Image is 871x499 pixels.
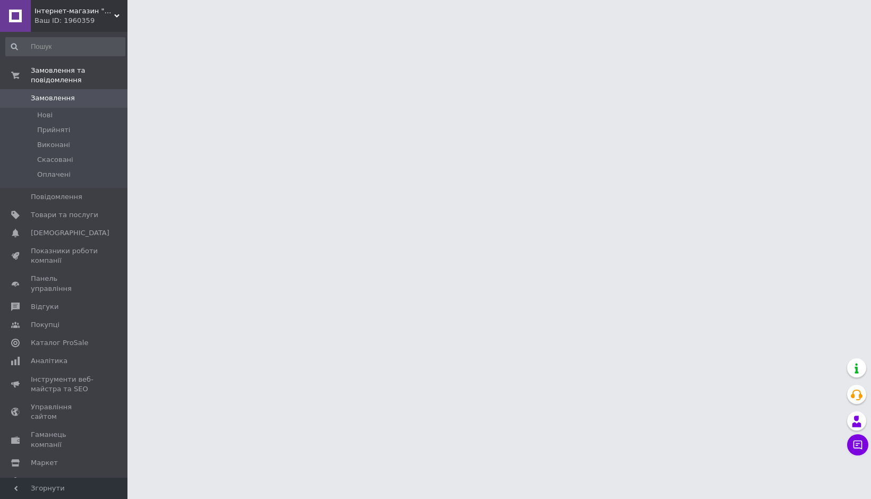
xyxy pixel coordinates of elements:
span: Оплачені [37,170,71,179]
input: Пошук [5,37,125,56]
span: Маркет [31,458,58,468]
span: Аналітика [31,356,67,366]
div: Ваш ID: 1960359 [35,16,127,25]
span: Повідомлення [31,192,82,202]
span: Показники роботи компанії [31,246,98,265]
span: Налаштування [31,476,85,486]
span: [DEMOGRAPHIC_DATA] [31,228,109,238]
span: Товари та послуги [31,210,98,220]
span: Управління сайтом [31,402,98,421]
span: Замовлення [31,93,75,103]
span: Відгуки [31,302,58,312]
span: Виконані [37,140,70,150]
span: Нові [37,110,53,120]
span: Інтернет-магазин "VD-turnik" [35,6,114,16]
span: Замовлення та повідомлення [31,66,127,85]
span: Прийняті [37,125,70,135]
span: Покупці [31,320,59,330]
span: Панель управління [31,274,98,293]
span: Інструменти веб-майстра та SEO [31,375,98,394]
span: Каталог ProSale [31,338,88,348]
span: Скасовані [37,155,73,165]
button: Чат з покупцем [847,434,868,455]
span: Гаманець компанії [31,430,98,449]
